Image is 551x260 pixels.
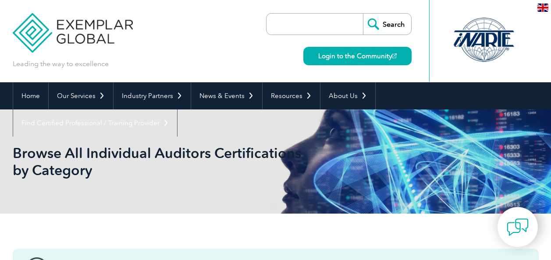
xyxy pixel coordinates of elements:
a: Industry Partners [114,82,191,109]
a: News & Events [191,82,262,109]
img: en [537,4,548,12]
a: Home [13,82,48,109]
img: open_square.png [392,53,397,58]
a: Resources [263,82,320,109]
img: contact-chat.png [507,216,529,238]
a: About Us [320,82,375,109]
a: Our Services [49,82,113,109]
input: Search [363,14,411,35]
h1: Browse All Individual Auditors Certifications by Category [13,144,349,179]
p: Leading the way to excellence [13,59,109,69]
a: Login to the Community [303,47,412,65]
a: Find Certified Professional / Training Provider [13,109,177,137]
